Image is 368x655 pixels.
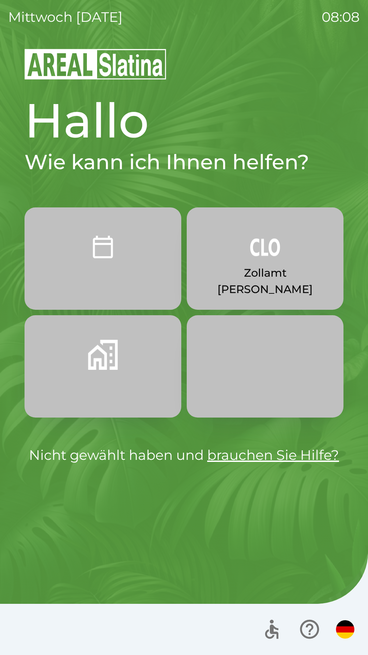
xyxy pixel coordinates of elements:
img: Logo [25,48,343,81]
p: 08:08 [322,7,360,27]
img: de flag [336,620,354,639]
p: Mittwoch [DATE] [8,7,123,27]
img: 889875ac-0dea-4846-af73-0927569c3e97.png [250,232,280,262]
p: Zollamt [PERSON_NAME] [203,265,327,297]
a: brauchen Sie Hilfe? [207,447,339,463]
p: Nicht gewählt haben und [25,445,343,465]
img: 58b4041c-2a13-40f9-aad2-b58ace873f8c.png [88,340,118,370]
button: Zollamt [PERSON_NAME] [187,207,343,310]
h1: Hallo [25,91,343,149]
img: 0ea463ad-1074-4378-bee6-aa7a2f5b9440.png [88,232,118,262]
h2: Wie kann ich Ihnen helfen? [25,149,343,175]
